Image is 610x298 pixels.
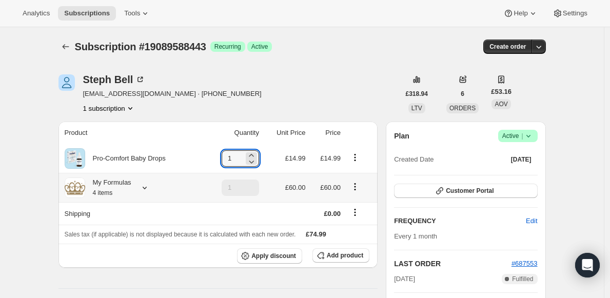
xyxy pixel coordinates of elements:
[411,105,422,112] span: LTV
[483,39,532,54] button: Create order
[449,105,476,112] span: ORDERS
[83,74,146,85] div: Steph Bell
[58,122,205,144] th: Product
[394,259,511,269] h2: LAST ORDER
[75,41,206,52] span: Subscription #19089588443
[65,231,296,238] span: Sales tax (if applicable) is not displayed because it is calculated with each new order.
[505,152,538,167] button: [DATE]
[251,43,268,51] span: Active
[546,6,594,21] button: Settings
[394,131,409,141] h2: Plan
[512,275,533,283] span: Fulfilled
[511,155,532,164] span: [DATE]
[285,154,306,162] span: £14.99
[491,87,511,97] span: £53.16
[83,89,262,99] span: [EMAIL_ADDRESS][DOMAIN_NAME] · [PHONE_NUMBER]
[23,9,50,17] span: Analytics
[394,274,415,284] span: [DATE]
[308,122,344,144] th: Price
[394,154,434,165] span: Created Date
[312,248,369,263] button: Add product
[575,253,600,277] div: Open Intercom Messenger
[124,9,140,17] span: Tools
[204,122,262,144] th: Quantity
[262,122,308,144] th: Unit Price
[514,9,527,17] span: Help
[118,6,156,21] button: Tools
[511,260,538,267] a: #687553
[83,103,135,113] button: Product actions
[400,87,434,101] button: £318.94
[16,6,56,21] button: Analytics
[455,87,470,101] button: 6
[495,101,507,108] span: AOV
[521,132,523,140] span: |
[251,252,296,260] span: Apply discount
[327,251,363,260] span: Add product
[511,259,538,269] button: #687553
[394,184,537,198] button: Customer Portal
[489,43,526,51] span: Create order
[446,187,494,195] span: Customer Portal
[58,74,75,91] span: Steph Bell
[526,216,537,226] span: Edit
[93,189,113,196] small: 4 items
[563,9,587,17] span: Settings
[306,230,326,238] span: £74.99
[58,6,116,21] button: Subscriptions
[347,181,363,192] button: Product actions
[497,6,544,21] button: Help
[65,148,85,169] img: product img
[406,90,428,98] span: £318.94
[58,202,205,225] th: Shipping
[214,43,241,51] span: Recurring
[520,213,543,229] button: Edit
[394,232,437,240] span: Every 1 month
[347,152,363,163] button: Product actions
[320,154,341,162] span: £14.99
[347,207,363,218] button: Shipping actions
[461,90,464,98] span: 6
[394,216,526,226] h2: FREQUENCY
[64,9,110,17] span: Subscriptions
[237,248,302,264] button: Apply discount
[320,184,341,191] span: £60.00
[85,153,166,164] div: Pro-Comfort Baby Drops
[324,210,341,217] span: £0.00
[85,177,131,198] div: My Formulas
[58,39,73,54] button: Subscriptions
[502,131,534,141] span: Active
[285,184,306,191] span: £60.00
